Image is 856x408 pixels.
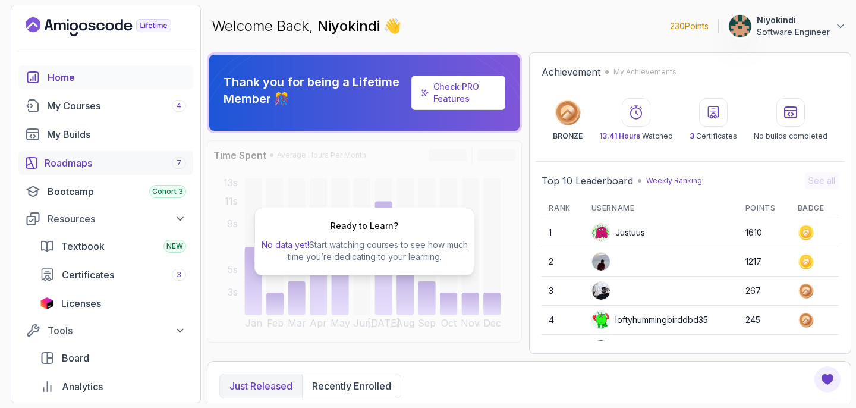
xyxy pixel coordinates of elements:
[542,306,584,335] td: 4
[754,131,827,141] p: No builds completed
[757,14,830,26] p: Niyokindi
[813,365,842,394] button: Open Feedback Button
[670,20,709,32] p: 230 Points
[48,324,186,338] div: Tools
[177,101,181,111] span: 4
[690,131,694,140] span: 3
[592,253,610,271] img: user profile image
[33,346,193,370] a: board
[33,375,193,398] a: analytics
[177,270,181,280] span: 3
[646,176,702,186] p: Weekly Ranking
[18,208,193,230] button: Resources
[757,26,830,38] p: Software Engineer
[48,70,186,84] div: Home
[33,291,193,315] a: licenses
[40,297,54,309] img: jetbrains icon
[47,127,186,142] div: My Builds
[33,263,193,287] a: certificates
[224,74,407,107] p: Thank you for being a Lifetime Member 🎊
[48,184,186,199] div: Bootcamp
[738,277,791,306] td: 267
[542,247,584,277] td: 2
[592,311,610,329] img: default monster avatar
[220,374,302,398] button: Just released
[18,94,193,118] a: courses
[592,224,610,241] img: default monster avatar
[18,151,193,175] a: roadmaps
[26,17,199,36] a: Landing page
[738,247,791,277] td: 1217
[599,131,673,141] p: Watched
[738,306,791,335] td: 245
[613,67,676,77] p: My Achievements
[542,335,584,364] td: 5
[260,239,469,263] p: Start watching courses to see how much time you’re dedicating to your learning.
[553,131,583,141] p: BRONZE
[542,277,584,306] td: 3
[729,15,751,37] img: user profile image
[18,180,193,203] a: bootcamp
[591,223,645,242] div: Justuus
[18,320,193,341] button: Tools
[592,282,610,300] img: user profile image
[542,218,584,247] td: 1
[331,220,398,232] h2: Ready to Learn?
[805,172,839,189] button: See all
[62,351,89,365] span: Board
[542,199,584,218] th: Rank
[312,379,391,393] p: Recently enrolled
[152,187,183,196] span: Cohort 3
[47,99,186,113] div: My Courses
[591,340,676,359] div: silentjackalcf1a1
[262,240,309,250] span: No data yet!
[584,199,738,218] th: Username
[62,379,103,394] span: Analytics
[61,296,101,310] span: Licenses
[18,123,193,146] a: builds
[433,81,479,103] a: Check PRO Features
[166,241,183,251] span: NEW
[542,174,633,188] h2: Top 10 Leaderboard
[738,218,791,247] td: 1610
[791,199,839,218] th: Badge
[411,76,505,110] a: Check PRO Features
[33,234,193,258] a: textbook
[738,199,791,218] th: Points
[18,65,193,89] a: home
[542,65,600,79] h2: Achievement
[591,310,708,329] div: loftyhummingbirddbd35
[690,131,737,141] p: Certificates
[62,268,114,282] span: Certificates
[212,17,401,36] p: Welcome Back,
[48,212,186,226] div: Resources
[728,14,846,38] button: user profile imageNiyokindiSoftware Engineer
[599,131,640,140] span: 13.41 Hours
[383,17,401,36] span: 👋
[317,17,383,34] span: Niyokindi
[302,374,401,398] button: Recently enrolled
[177,158,181,168] span: 7
[229,379,292,393] p: Just released
[45,156,186,170] div: Roadmaps
[61,239,105,253] span: Textbook
[738,335,791,364] td: 214
[592,340,610,358] img: user profile image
